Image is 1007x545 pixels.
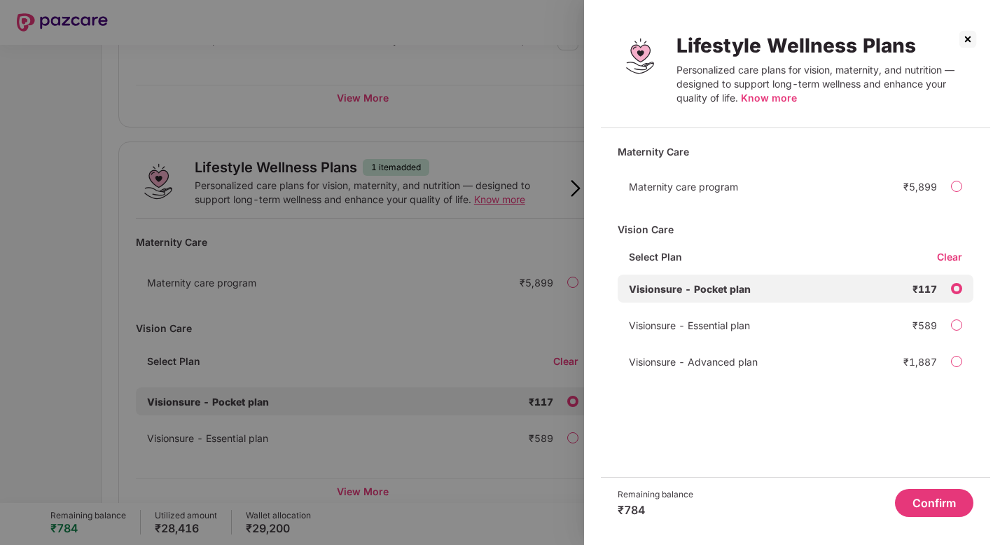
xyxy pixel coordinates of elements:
[912,319,937,331] div: ₹589
[937,250,973,263] div: Clear
[629,356,758,368] span: Visionsure - Advanced plan
[618,139,973,164] div: Maternity Care
[629,319,750,331] span: Visionsure - Essential plan
[903,181,937,193] div: ₹5,899
[618,503,693,517] div: ₹784
[912,283,937,295] div: ₹117
[618,217,973,242] div: Vision Care
[618,250,693,275] div: Select Plan
[895,489,973,517] button: Confirm
[629,283,751,295] span: Visionsure - Pocket plan
[903,356,937,368] div: ₹1,887
[676,63,973,105] div: Personalized care plans for vision, maternity, and nutrition — designed to support long-term well...
[629,181,738,193] span: Maternity care program
[618,34,662,78] img: Lifestyle Wellness Plans
[676,34,973,57] div: Lifestyle Wellness Plans
[957,28,979,50] img: svg+xml;base64,PHN2ZyBpZD0iQ3Jvc3MtMzJ4MzIiIHhtbG5zPSJodHRwOi8vd3d3LnczLm9yZy8yMDAwL3N2ZyIgd2lkdG...
[618,489,693,500] div: Remaining balance
[741,92,797,104] span: Know more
